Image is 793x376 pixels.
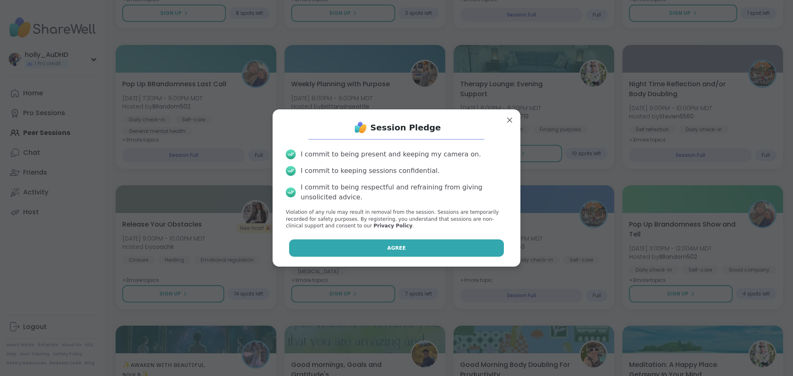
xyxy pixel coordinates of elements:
[301,149,481,159] div: I commit to being present and keeping my camera on.
[373,223,412,229] a: Privacy Policy
[370,122,441,133] h1: Session Pledge
[301,166,440,176] div: I commit to keeping sessions confidential.
[301,182,507,202] div: I commit to being respectful and refraining from giving unsolicited advice.
[387,244,406,252] span: Agree
[352,119,369,136] img: ShareWell Logo
[286,209,507,229] p: Violation of any rule may result in removal from the session. Sessions are temporarily recorded f...
[289,239,504,257] button: Agree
